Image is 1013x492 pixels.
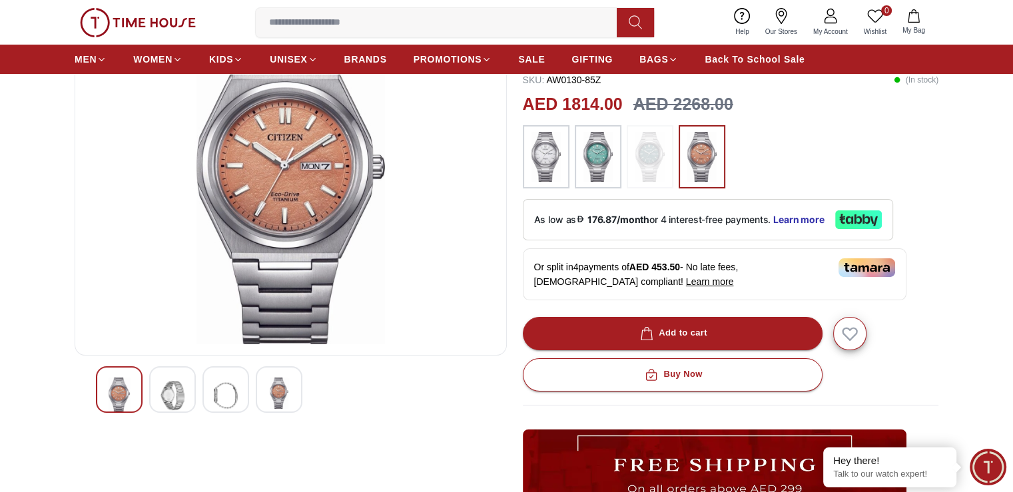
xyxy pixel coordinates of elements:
[833,469,946,480] p: Talk to our watch expert!
[414,53,482,66] span: PROMOTIONS
[107,377,131,413] img: Zenshin - AW0130-85A
[757,5,805,39] a: Our Stores
[894,73,938,87] p: ( In stock )
[629,262,680,272] span: AED 453.50
[209,47,243,71] a: KIDS
[80,8,196,37] img: ...
[808,27,853,37] span: My Account
[523,92,623,117] h2: AED 1814.00
[897,25,930,35] span: My Bag
[209,53,233,66] span: KIDS
[833,454,946,467] div: Hey there!
[727,5,757,39] a: Help
[730,27,755,37] span: Help
[161,377,184,413] img: Zenshin - AW0130-85A
[858,27,892,37] span: Wishlist
[518,47,545,71] a: SALE
[642,367,702,382] div: Buy Now
[760,27,803,37] span: Our Stores
[633,132,667,182] img: ...
[133,47,182,71] a: WOMEN
[970,449,1006,485] div: Chat Widget
[639,47,678,71] a: BAGS
[581,132,615,182] img: ...
[705,53,805,66] span: Back To School Sale
[523,358,823,391] button: Buy Now
[639,53,668,66] span: BAGS
[75,53,97,66] span: MEN
[523,317,823,350] button: Add to cart
[705,47,805,71] a: Back To School Sale
[633,92,733,117] h3: AED 2268.00
[75,47,107,71] a: MEN
[523,248,906,300] div: Or split in 4 payments of - No late fees, [DEMOGRAPHIC_DATA] compliant!
[518,53,545,66] span: SALE
[86,25,496,344] img: Zenshin - AW0130-85A
[881,5,892,16] span: 0
[214,377,238,413] img: Zenshin - AW0130-85A
[414,47,492,71] a: PROMOTIONS
[894,7,933,38] button: My Bag
[133,53,172,66] span: WOMEN
[686,276,734,287] span: Learn more
[529,132,563,182] img: ...
[344,53,387,66] span: BRANDS
[839,258,895,277] img: Tamara
[856,5,894,39] a: 0Wishlist
[685,132,719,182] img: ...
[637,326,707,341] div: Add to cart
[270,47,317,71] a: UNISEX
[571,47,613,71] a: GIFTING
[523,75,545,85] span: SKU :
[267,377,291,409] img: Zenshin - AW0130-85A
[270,53,307,66] span: UNISEX
[523,73,601,87] p: AW0130-85Z
[344,47,387,71] a: BRANDS
[571,53,613,66] span: GIFTING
